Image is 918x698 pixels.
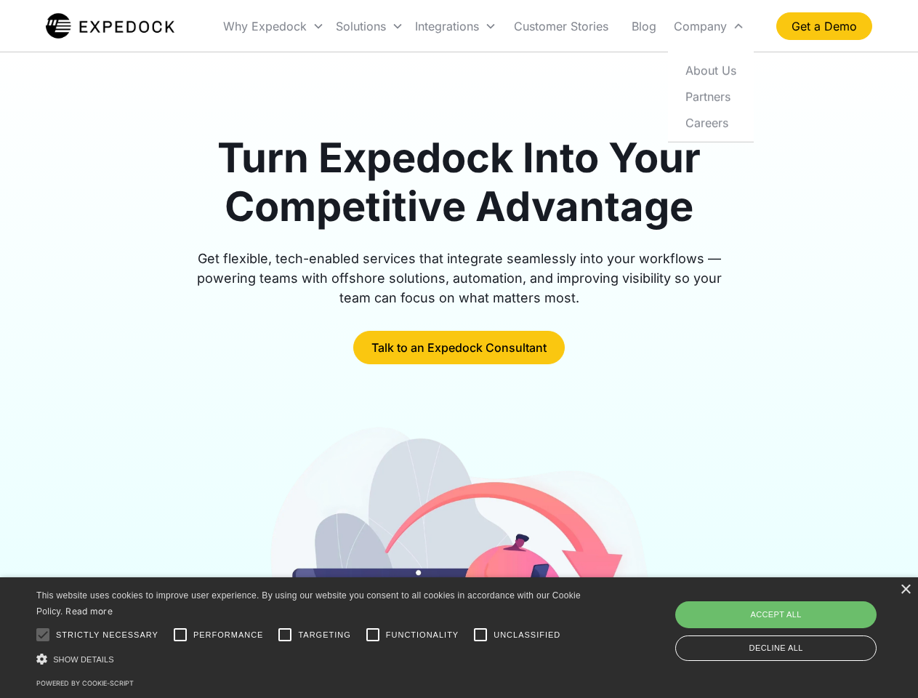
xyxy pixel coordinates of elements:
div: Integrations [415,19,479,33]
div: Why Expedock [223,19,307,33]
span: Functionality [386,629,459,641]
div: Company [674,19,727,33]
a: Get a Demo [776,12,872,40]
div: Show details [36,651,586,667]
span: Unclassified [494,629,560,641]
a: About Us [674,57,748,83]
a: Talk to an Expedock Consultant [353,331,565,364]
a: Blog [620,1,668,51]
span: Strictly necessary [56,629,158,641]
iframe: Chat Widget [676,541,918,698]
a: Customer Stories [502,1,620,51]
div: Why Expedock [217,1,330,51]
span: Show details [53,655,114,664]
div: Integrations [409,1,502,51]
a: home [46,12,174,41]
a: Powered by cookie-script [36,679,134,687]
span: This website uses cookies to improve user experience. By using our website you consent to all coo... [36,590,581,617]
a: Partners [674,83,748,109]
div: Solutions [330,1,409,51]
div: Company [668,1,750,51]
div: Solutions [336,19,386,33]
img: Expedock Logo [46,12,174,41]
a: Careers [674,109,748,135]
div: Get flexible, tech-enabled services that integrate seamlessly into your workflows — powering team... [180,249,738,308]
a: Read more [65,606,113,617]
span: Performance [193,629,264,641]
h1: Turn Expedock Into Your Competitive Advantage [180,134,738,231]
nav: Company [668,51,754,142]
span: Targeting [298,629,350,641]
